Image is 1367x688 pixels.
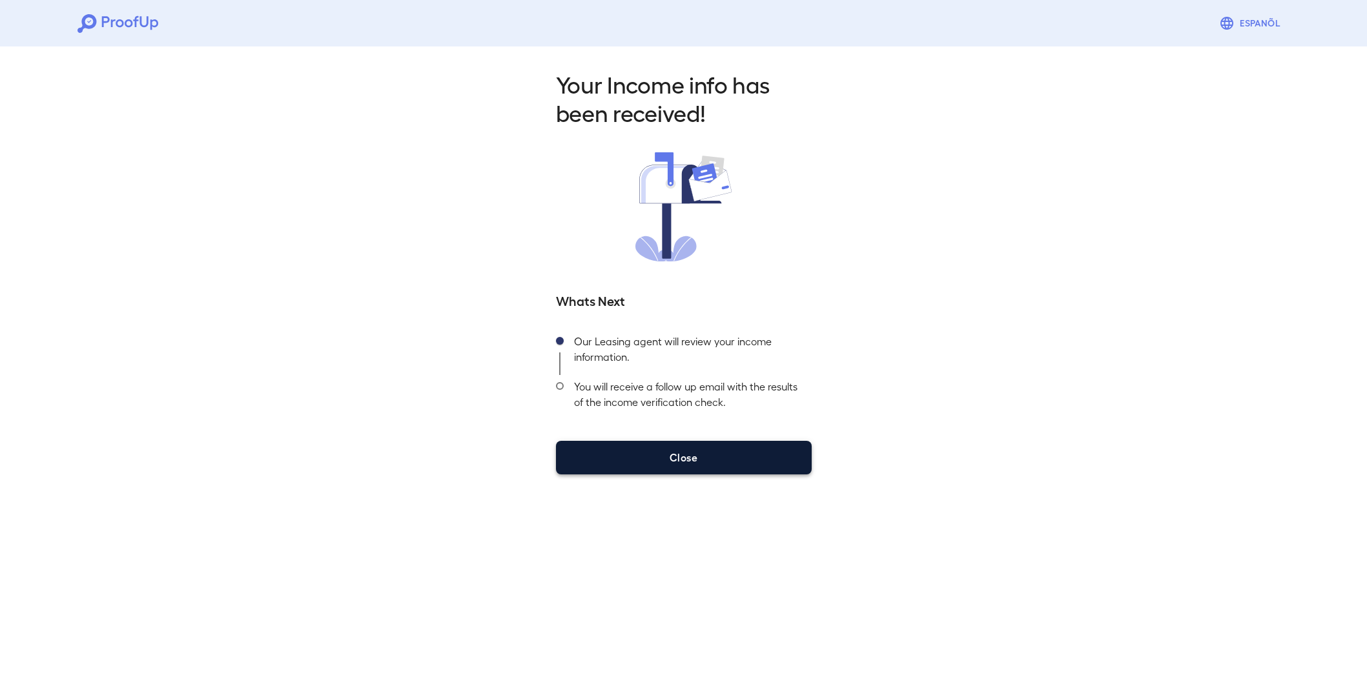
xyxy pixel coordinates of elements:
[564,375,812,420] div: You will receive a follow up email with the results of the income verification check.
[556,70,812,126] h2: Your Income info has been received!
[556,441,812,474] button: Close
[556,291,812,309] h5: Whats Next
[635,152,732,261] img: received.svg
[564,330,812,375] div: Our Leasing agent will review your income information.
[1214,10,1290,36] button: Espanõl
